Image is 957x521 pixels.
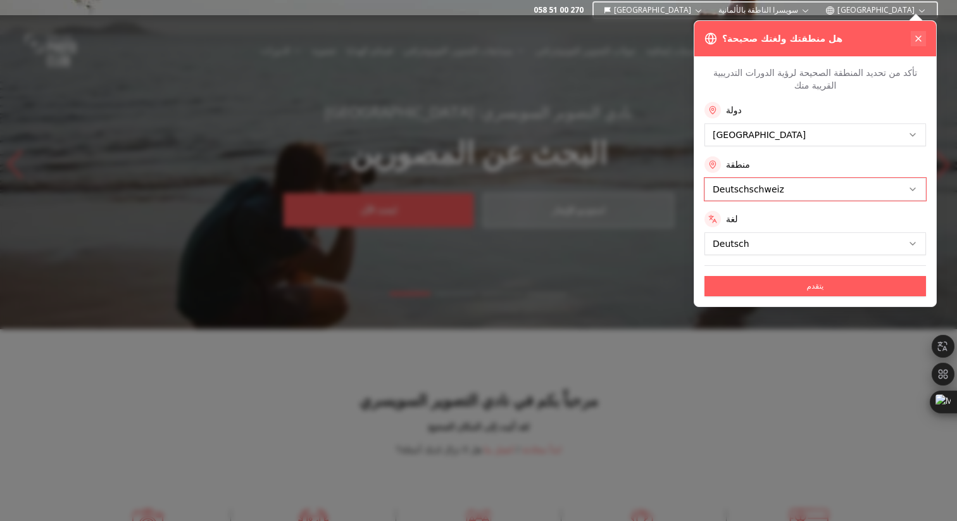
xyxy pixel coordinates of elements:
[726,214,738,224] font: لغة
[807,282,824,291] font: يتقدم
[726,105,742,115] font: دولة
[614,4,691,15] font: [GEOGRAPHIC_DATA]
[599,3,708,18] button: [GEOGRAPHIC_DATA]
[837,4,915,15] font: [GEOGRAPHIC_DATA]
[713,68,917,91] font: تأكد من تحديد المنطقة الصحيحة لرؤية الدورات التدريبية القريبة منك
[713,3,816,18] button: سويسرا الناطقة بالألمانية
[704,276,926,296] button: يتقدم
[722,34,842,44] font: هل منطقتك ولغتك صحيحة؟
[820,3,932,18] button: [GEOGRAPHIC_DATA]
[726,160,750,170] font: منطقة
[718,4,799,15] font: سويسرا الناطقة بالألمانية
[534,5,584,15] a: 058 51 00 270
[534,4,584,15] font: 058 51 00 270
